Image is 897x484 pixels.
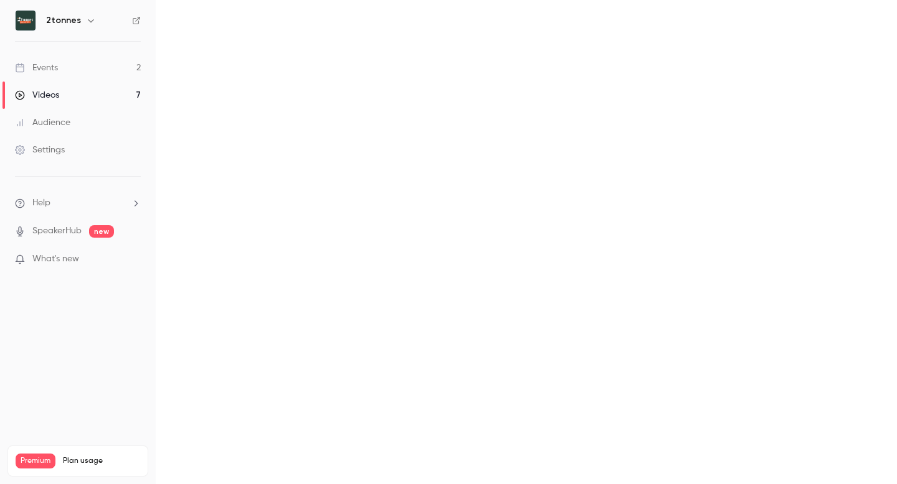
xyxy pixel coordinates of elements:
img: 2tonnes [16,11,36,30]
iframe: Noticeable Trigger [126,254,141,265]
span: Premium [16,454,55,468]
span: Help [32,197,50,210]
a: SpeakerHub [32,225,82,238]
div: Videos [15,89,59,101]
div: Audience [15,116,70,129]
div: Events [15,62,58,74]
h6: 2tonnes [46,14,81,27]
span: Plan usage [63,456,140,466]
div: Settings [15,144,65,156]
li: help-dropdown-opener [15,197,141,210]
span: new [89,225,114,238]
span: What's new [32,253,79,266]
